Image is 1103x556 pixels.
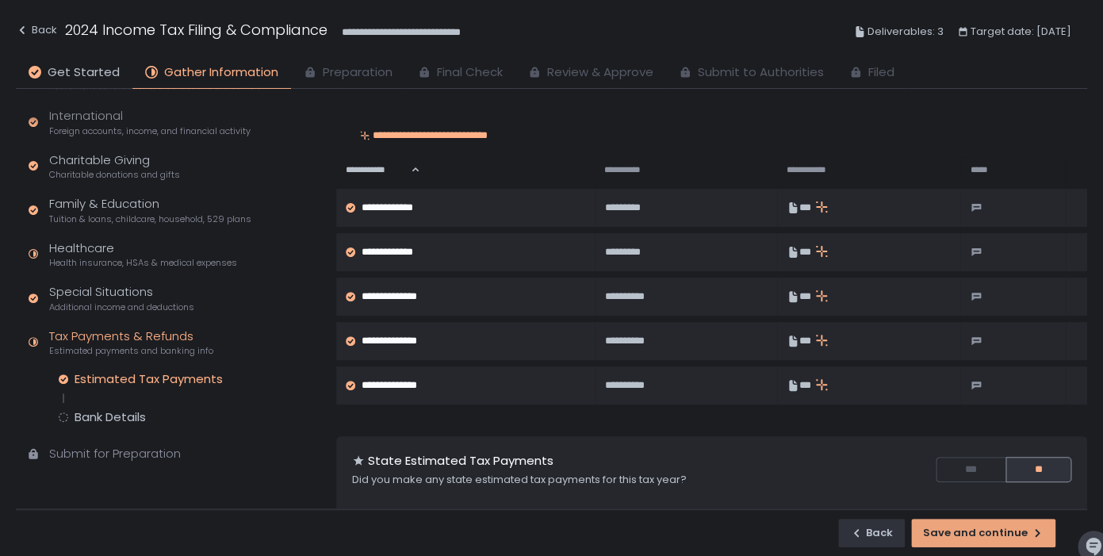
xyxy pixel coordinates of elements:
[49,151,180,182] div: Charitable Giving
[698,63,824,82] span: Submit to Authorities
[16,19,57,45] button: Back
[867,22,944,41] span: Deliverables: 3
[49,169,180,181] span: Charitable donations and gifts
[48,63,120,82] span: Get Started
[368,452,553,470] h1: State Estimated Tax Payments
[49,445,181,463] div: Submit for Preparation
[49,125,251,137] span: Foreign accounts, income, and financial activity
[164,63,278,82] span: Gather Information
[49,283,194,313] div: Special Situations
[49,107,251,137] div: International
[971,22,1071,41] span: Target date: [DATE]
[49,345,213,357] span: Estimated payments and banking info
[868,63,894,82] span: Filed
[911,519,1055,547] button: Save and continue
[49,195,251,225] div: Family & Education
[49,240,237,270] div: Healthcare
[65,19,327,40] h1: 2024 Income Tax Filing & Compliance
[547,63,653,82] span: Review & Approve
[49,301,194,313] span: Additional income and deductions
[75,371,223,387] div: Estimated Tax Payments
[49,257,237,269] span: Health insurance, HSAs & medical expenses
[49,328,213,358] div: Tax Payments & Refunds
[923,526,1044,540] div: Save and continue
[850,526,893,540] div: Back
[437,63,503,82] span: Final Check
[16,21,57,40] div: Back
[75,409,146,425] div: Bank Details
[352,473,872,487] div: Did you make any state estimated tax payments for this tax year?
[838,519,905,547] button: Back
[49,213,251,225] span: Tuition & loans, childcare, household, 529 plans
[323,63,393,82] span: Preparation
